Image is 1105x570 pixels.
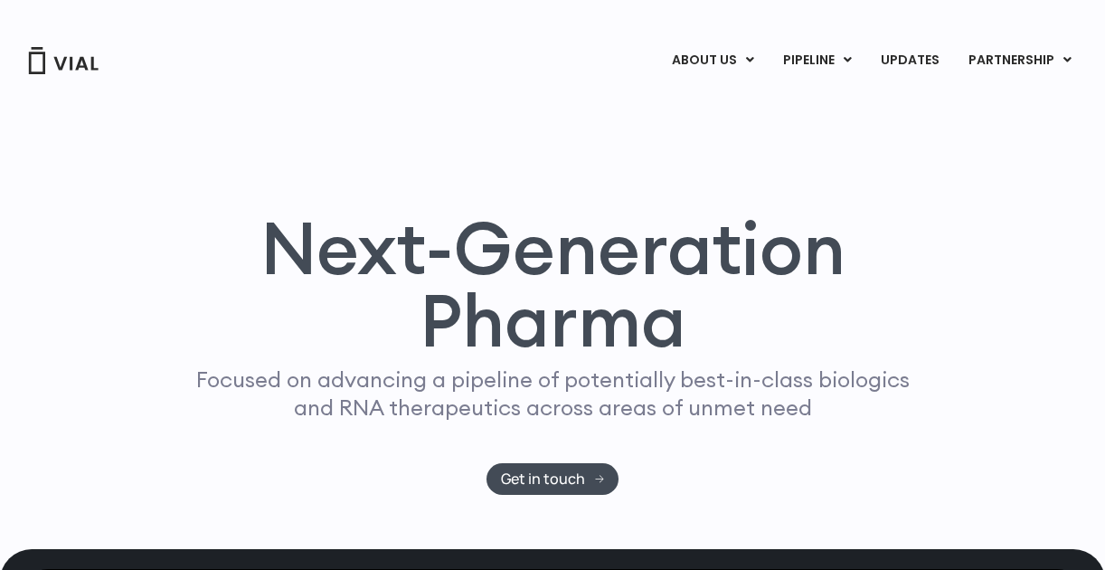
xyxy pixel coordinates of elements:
[501,472,585,486] span: Get in touch
[954,45,1086,76] a: PARTNERSHIPMenu Toggle
[486,463,619,495] a: Get in touch
[161,212,944,356] h1: Next-Generation Pharma
[769,45,865,76] a: PIPELINEMenu Toggle
[866,45,953,76] a: UPDATES
[27,47,99,74] img: Vial Logo
[657,45,768,76] a: ABOUT USMenu Toggle
[188,366,917,422] p: Focused on advancing a pipeline of potentially best-in-class biologics and RNA therapeutics acros...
